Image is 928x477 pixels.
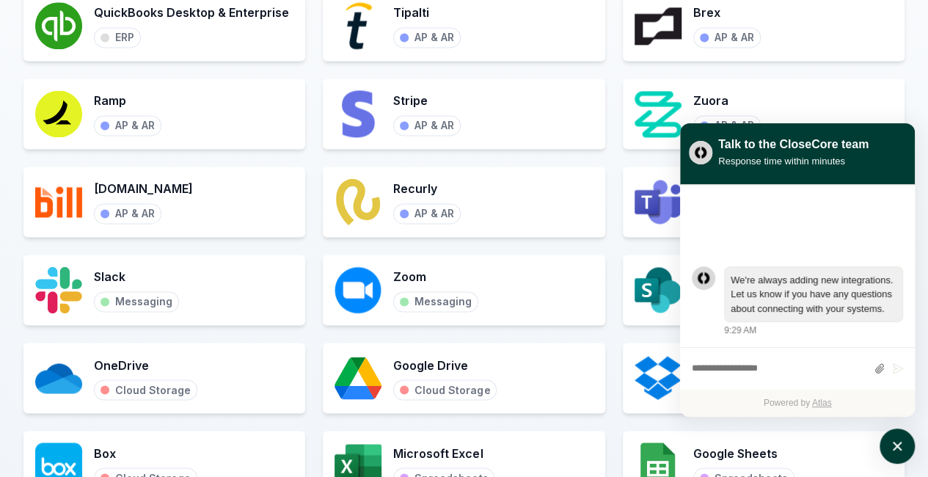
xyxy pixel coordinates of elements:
[693,92,761,109] h3: Zuora
[692,355,903,382] div: atlas-composer
[724,266,903,338] div: Thursday, August 28, 9:29 AM
[393,356,497,374] h3: Google Drive
[414,31,454,44] div: AP & AR
[692,266,903,338] div: atlas-message
[335,354,381,401] img: Google Drive logo
[335,90,381,137] img: Stripe logo
[680,185,915,417] div: atlas-ticket
[35,90,82,137] img: Ramp logo
[693,444,794,462] h3: Google Sheets
[414,295,472,308] div: Messaging
[393,268,478,285] h3: Zoom
[35,266,82,313] img: Slack logo
[335,2,381,49] img: Tipalti logo
[874,363,885,375] button: Attach files by clicking or dropping files here
[812,398,832,408] a: Atlas
[635,178,682,225] img: Microsoft Teams logo
[393,180,461,197] h3: Recurly
[635,266,682,313] img: SharePoint logo
[724,324,756,337] div: 9:29 AM
[94,180,193,197] h3: [DOMAIN_NAME]
[115,119,155,132] div: AP & AR
[94,4,289,21] h3: QuickBooks Desktop & Enterprise
[393,4,461,21] h3: Tipalti
[115,31,134,44] div: ERP
[94,268,179,285] h3: Slack
[115,295,172,308] div: Messaging
[393,444,494,462] h3: Microsoft Excel
[35,2,82,49] img: QuickBooks Desktop & Enterprise logo
[35,178,82,225] img: Bill.com logo
[335,266,381,313] img: Zoom logo
[115,383,191,396] div: Cloud Storage
[731,273,896,316] div: atlas-message-text
[635,354,682,401] img: Dropbox logo
[880,429,915,464] button: atlas-launcher
[393,92,461,109] h3: Stripe
[718,153,869,169] div: Response time within minutes
[94,356,197,374] h3: OneDrive
[715,31,754,44] div: AP & AR
[718,136,869,153] div: Talk to the CloseCore team
[724,266,903,323] div: atlas-message-bubble
[335,178,381,225] img: Recurly logo
[635,90,682,137] img: Zuora logo
[715,119,754,132] div: AP & AR
[635,2,682,49] img: Brex logo
[94,444,197,462] h3: Box
[680,390,915,417] div: Powered by
[35,354,82,401] img: OneDrive logo
[115,207,155,220] div: AP & AR
[414,119,454,132] div: AP & AR
[414,383,490,396] div: Cloud Storage
[94,92,161,109] h3: Ramp
[414,207,454,220] div: AP & AR
[680,123,915,417] div: atlas-window
[693,4,761,21] h3: Brex
[689,141,712,164] img: yblje5SQxOoZuw2TcITt_icon.png
[692,266,715,290] div: atlas-message-author-avatar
